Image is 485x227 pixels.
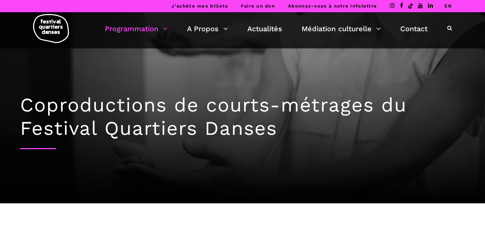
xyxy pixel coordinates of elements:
a: Contact [400,23,428,35]
img: logo-fqd-med [33,14,69,43]
h1: Coproductions de courts-métrages du Festival Quartiers Danses [20,94,465,140]
a: Médiation culturelle [302,23,381,35]
a: Programmation [105,23,168,35]
a: Abonnez-vous à notre infolettre [288,3,377,9]
a: J’achète mes billets [171,3,228,9]
a: Faire un don [241,3,275,9]
a: A Propos [187,23,228,35]
a: Actualités [247,23,282,35]
a: EN [444,3,452,9]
